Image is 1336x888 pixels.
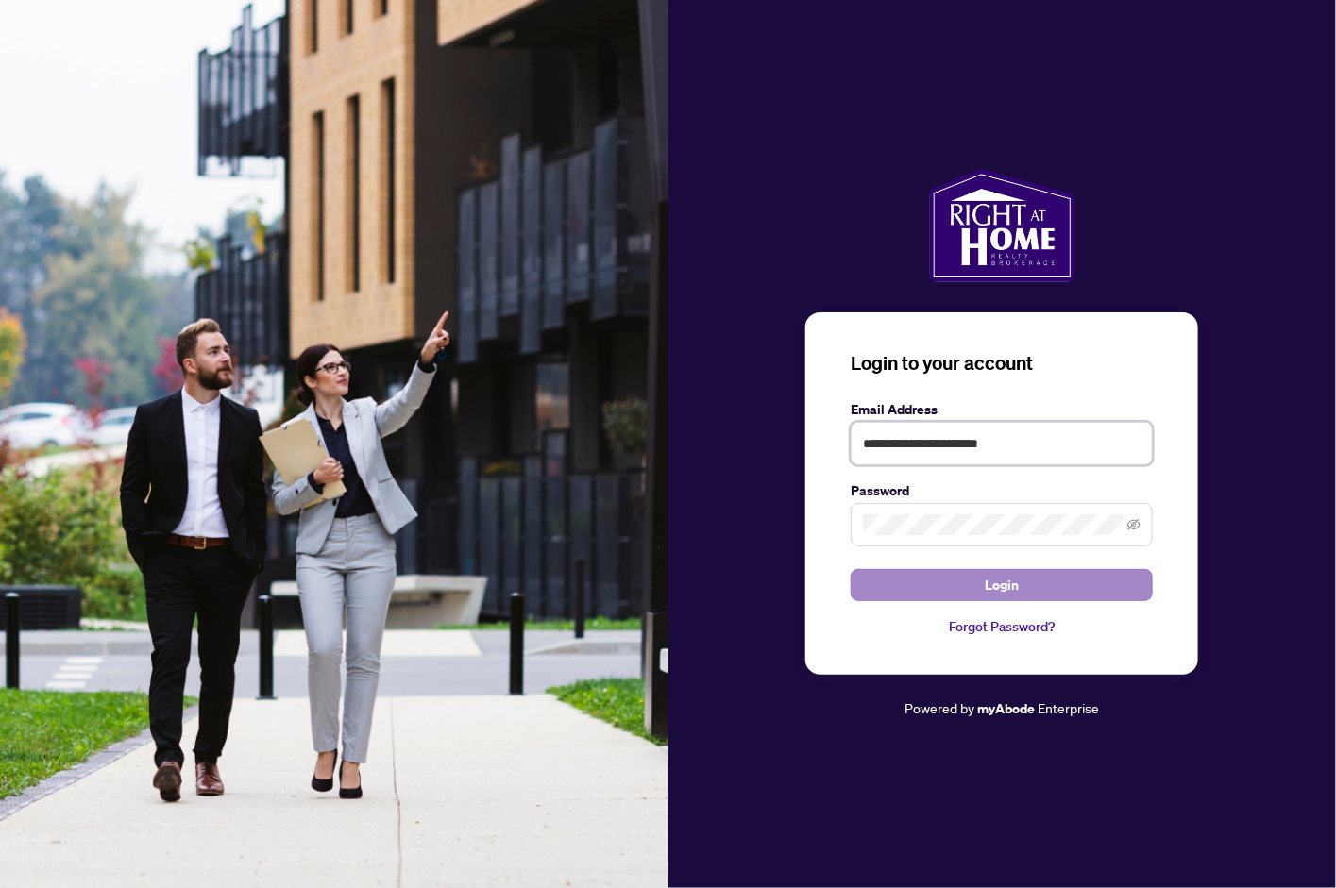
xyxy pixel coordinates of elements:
[1127,518,1141,531] span: eye-invisible
[929,169,1075,282] img: ma-logo
[977,698,1035,719] a: myAbode
[851,399,1153,420] label: Email Address
[851,616,1153,637] a: Forgot Password?
[851,350,1153,377] h3: Login to your account
[851,480,1153,501] label: Password
[905,699,974,716] span: Powered by
[1038,699,1099,716] span: Enterprise
[851,569,1153,601] button: Login
[985,570,1019,600] span: Login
